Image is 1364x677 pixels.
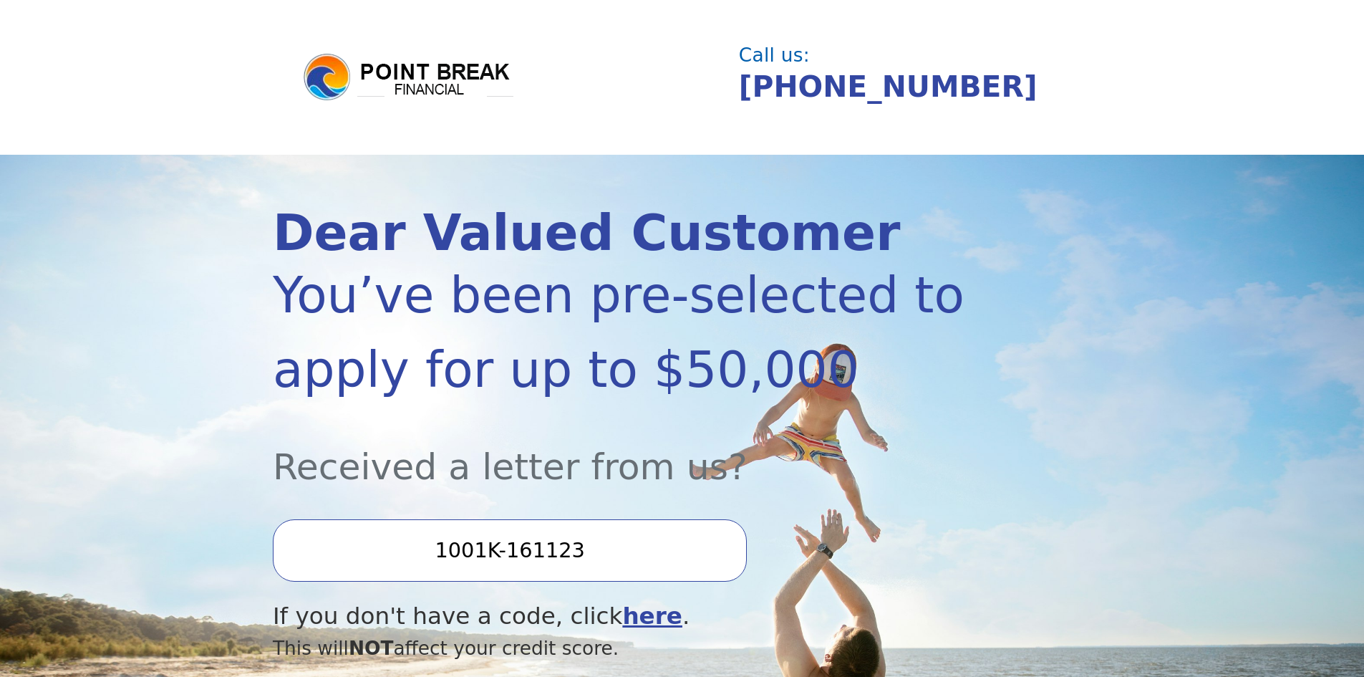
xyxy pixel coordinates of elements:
[273,634,969,663] div: This will affect your credit score.
[273,208,969,258] div: Dear Valued Customer
[273,519,747,581] input: Enter your Offer Code:
[739,46,1080,64] div: Call us:
[301,52,516,103] img: logo.png
[273,258,969,407] div: You’ve been pre-selected to apply for up to $50,000
[273,599,969,634] div: If you don't have a code, click .
[739,69,1037,104] a: [PHONE_NUMBER]
[273,407,969,494] div: Received a letter from us?
[349,637,394,659] span: NOT
[622,602,682,630] a: here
